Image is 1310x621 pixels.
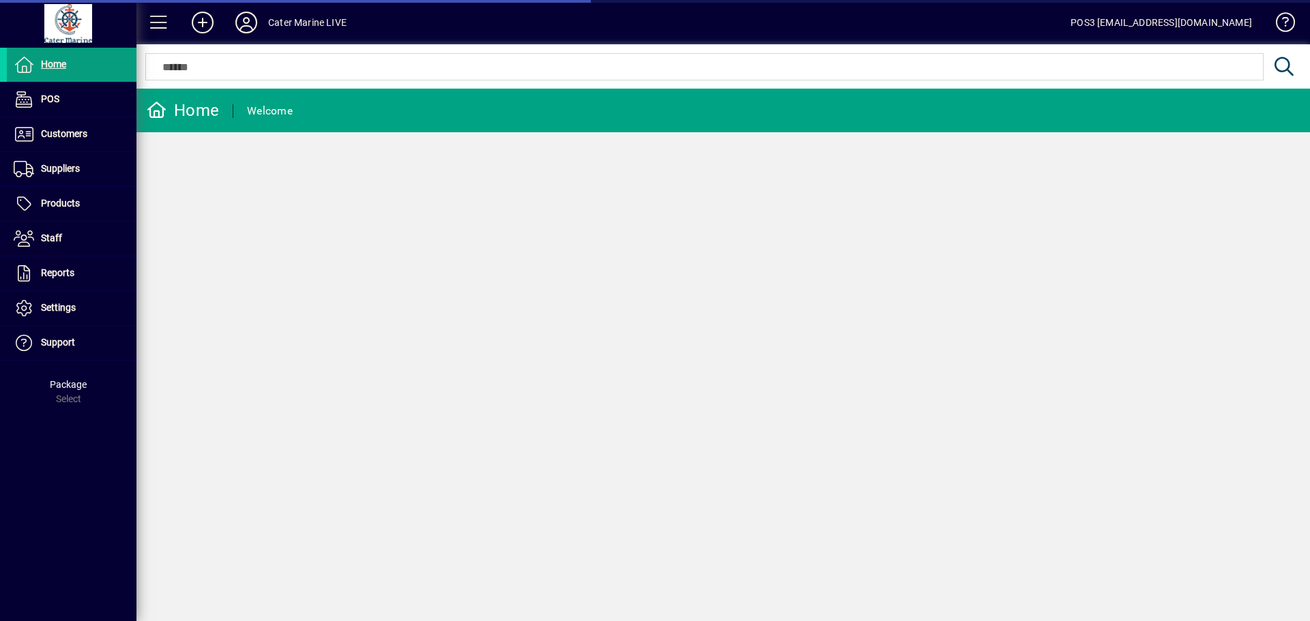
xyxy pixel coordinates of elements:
[7,117,136,151] a: Customers
[268,12,347,33] div: Cater Marine LIVE
[7,291,136,325] a: Settings
[247,100,293,122] div: Welcome
[7,152,136,186] a: Suppliers
[147,100,219,121] div: Home
[1266,3,1293,47] a: Knowledge Base
[50,379,87,390] span: Package
[41,59,66,70] span: Home
[41,232,62,243] span: Staff
[224,10,268,35] button: Profile
[7,187,136,221] a: Products
[7,222,136,256] a: Staff
[7,256,136,290] a: Reports
[7,326,136,360] a: Support
[7,82,136,117] a: POS
[41,337,75,348] span: Support
[41,267,74,278] span: Reports
[41,128,87,139] span: Customers
[41,302,76,313] span: Settings
[41,198,80,209] span: Products
[41,93,59,104] span: POS
[41,163,80,174] span: Suppliers
[181,10,224,35] button: Add
[1071,12,1252,33] div: POS3 [EMAIL_ADDRESS][DOMAIN_NAME]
